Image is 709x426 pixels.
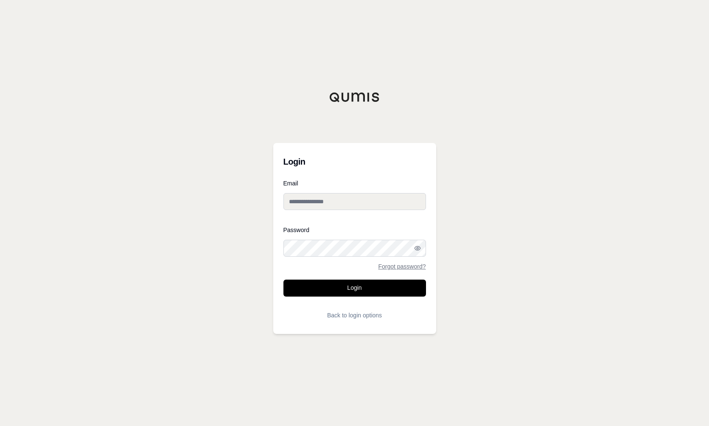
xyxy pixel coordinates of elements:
button: Login [283,280,426,297]
label: Password [283,227,426,233]
h3: Login [283,153,426,170]
img: Qumis [329,92,380,102]
button: Back to login options [283,307,426,324]
label: Email [283,180,426,186]
a: Forgot password? [378,263,426,269]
